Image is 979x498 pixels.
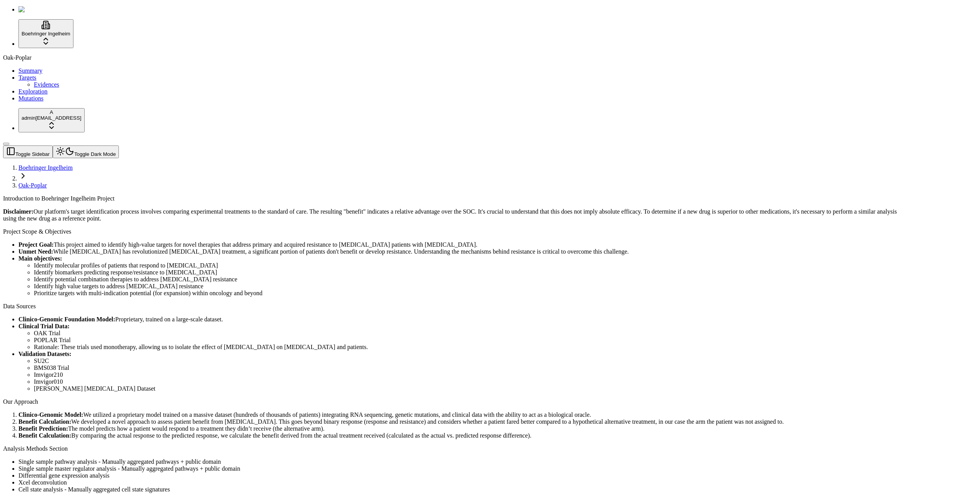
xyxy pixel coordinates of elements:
[18,479,902,486] li: Xcel deconvolution
[18,411,902,418] li: We utilized a proprietary model trained on a massive dataset (hundreds of thousands of patients) ...
[18,425,902,432] li: The model predicts how a patient would respond to a treatment they didn’t receive (the alternativ...
[18,351,72,357] strong: Validation Datasets:
[18,418,902,425] li: We developed a novel approach to assess patient benefit from [MEDICAL_DATA]. This goes beyond bin...
[35,115,81,121] span: [EMAIL_ADDRESS]
[34,81,59,88] a: Evidences
[18,67,42,74] a: Summary
[34,344,902,351] li: Rationale: These trials used monotherapy, allowing us to isolate the effect of [MEDICAL_DATA] on ...
[34,371,902,378] li: Imvigor210
[3,195,902,202] div: Introduction to Boehringer Ingelheim Project
[15,151,50,157] span: Toggle Sidebar
[18,241,54,248] strong: Project Goal:
[34,330,902,337] li: OAK Trial
[18,164,73,171] a: Boehringer Ingelheim
[18,316,115,323] strong: Clinico-Genomic Foundation Model:
[18,248,902,255] li: While [MEDICAL_DATA] has revolutionized [MEDICAL_DATA] treatment, a significant portion of patien...
[18,248,53,255] strong: Unmet Need:
[18,418,71,425] strong: Benefit Calculation:
[18,6,48,13] img: Numenos
[34,290,902,297] li: Prioritize targets with multi-indication potential (for expansion) within oncology and beyond
[34,276,902,283] li: Identify potential combination therapies to address [MEDICAL_DATA] resistance
[18,95,43,102] a: Mutations
[3,303,902,310] div: Data Sources
[34,358,902,364] li: SU2C
[18,472,902,479] li: Differential gene expression analysis
[18,88,48,95] a: Exploration
[34,364,902,371] li: BMS038 Trial
[18,74,37,81] a: Targets
[3,208,33,215] strong: Disclaimer:
[22,31,70,37] span: Boehringer Ingelheim
[34,262,902,269] li: Identify molecular profiles of patients that respond to [MEDICAL_DATA]
[22,115,35,121] span: admin
[18,108,85,132] button: Aadmin[EMAIL_ADDRESS]
[53,145,119,158] button: Toggle Dark Mode
[34,283,902,290] li: Identify high value targets to address [MEDICAL_DATA] resistance
[74,151,116,157] span: Toggle Dark Mode
[34,269,902,276] li: Identify biomarkers predicting response/resistance to [MEDICAL_DATA]
[18,432,902,439] li: By comparing the actual response to the predicted response, we calculate the benefit derived from...
[34,385,902,392] li: [PERSON_NAME] [MEDICAL_DATA] Dataset
[18,432,71,439] strong: Benefit Calculation:
[3,208,902,222] p: Our platform's target identification process involves comparing experimental treatments to the st...
[3,145,53,158] button: Toggle Sidebar
[18,425,68,432] strong: Benefit Prediction:
[3,445,902,452] div: Analysis Methods Section
[3,228,902,235] div: Project Scope & Objectives
[18,486,902,493] li: Cell state analysis - Manually aggregated cell state signatures
[3,143,9,145] button: Toggle Sidebar
[18,323,70,329] strong: Clinical Trial Data:
[3,54,976,61] div: Oak-Poplar
[34,378,902,385] li: Imvigor010
[18,241,902,248] li: This project aimed to identify high-value targets for novel therapies that address primary and ac...
[3,398,902,405] div: Our Approach
[18,316,902,323] li: Proprietary, trained on a large-scale dataset.
[18,255,62,262] strong: Main objectives:
[18,182,47,189] a: Oak-Poplar
[18,411,83,418] strong: Clinico-Genomic Model:
[18,458,902,465] li: Single sample pathway analysis - Manually aggregated pathways + public domain
[34,337,902,344] li: POPLAR Trial
[3,164,902,189] nav: breadcrumb
[18,465,902,472] li: Single sample master regulator analysis - Manually aggregated pathways + public domain
[18,19,73,48] button: Boehringer Ingelheim
[50,109,53,115] span: A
